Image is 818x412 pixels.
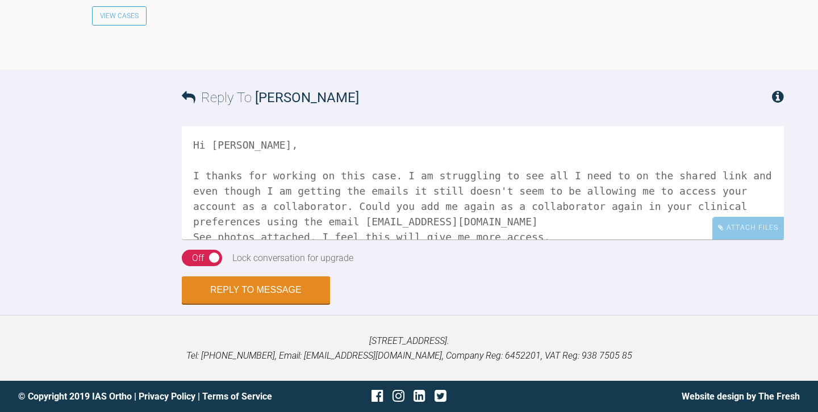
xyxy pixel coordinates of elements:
[192,251,204,266] div: Off
[182,87,359,108] h3: Reply To
[182,126,784,239] textarea: Hi [PERSON_NAME], I thanks for working on this case. I am struggling to see all I need to on the ...
[92,6,147,26] a: View Cases
[182,276,330,304] button: Reply to Message
[139,391,195,402] a: Privacy Policy
[18,389,279,404] div: © Copyright 2019 IAS Ortho | |
[682,391,800,402] a: Website design by The Fresh
[202,391,272,402] a: Terms of Service
[18,334,800,363] p: [STREET_ADDRESS]. Tel: [PHONE_NUMBER], Email: [EMAIL_ADDRESS][DOMAIN_NAME], Company Reg: 6452201,...
[232,251,353,266] div: Lock conversation for upgrade
[712,217,784,239] div: Attach Files
[255,90,359,106] span: [PERSON_NAME]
